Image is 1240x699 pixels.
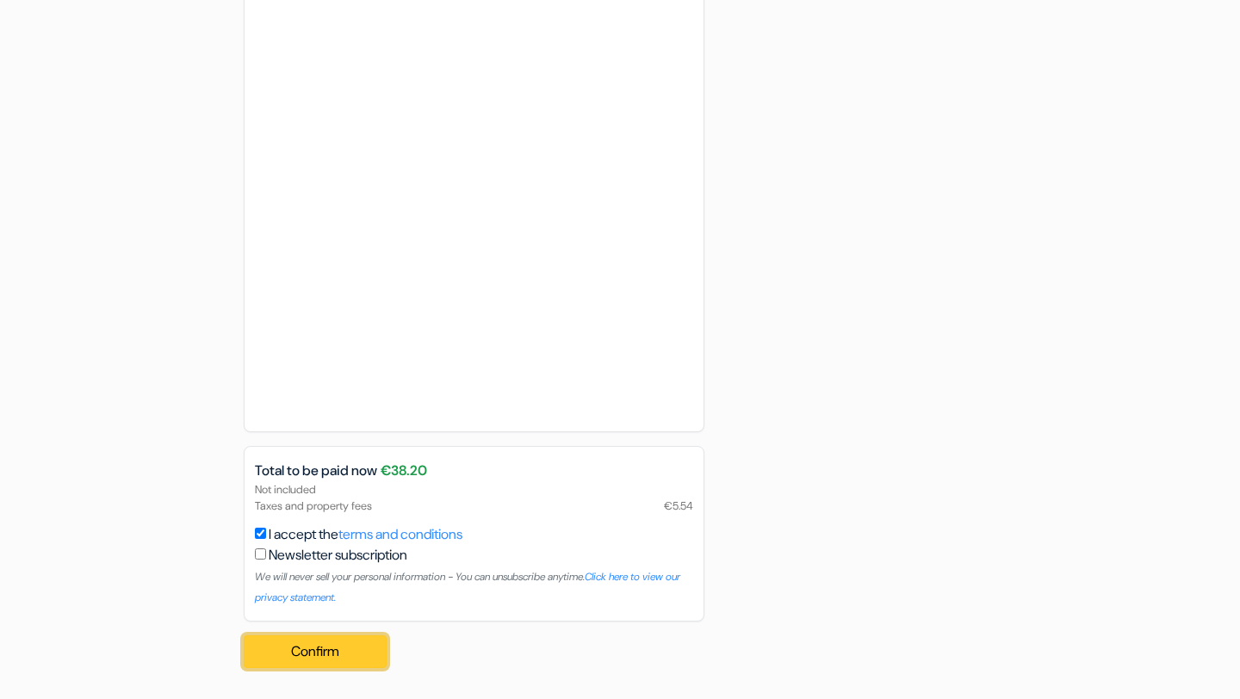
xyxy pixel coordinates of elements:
[269,524,462,545] label: I accept the
[244,635,387,668] button: Confirm
[255,570,680,604] a: Click here to view our privacy statement.
[245,481,704,514] div: Not included Taxes and property fees
[255,570,680,604] small: We will never sell your personal information - You can unsubscribe anytime.
[338,525,462,543] a: terms and conditions
[664,498,693,514] span: €5.54
[269,545,407,566] label: Newsletter subscription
